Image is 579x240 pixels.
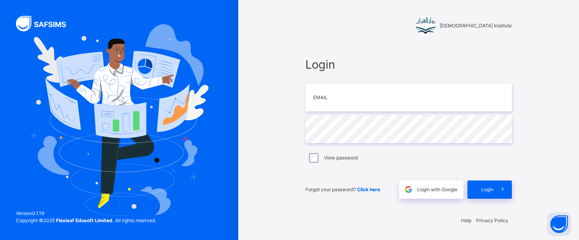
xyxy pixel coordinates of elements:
[404,185,413,194] img: google.396cfc9801f0270233282035f929180a.svg
[56,217,114,223] strong: Flexisaf Edusoft Limited.
[357,186,380,192] a: Click here
[16,210,156,217] span: Version 0.1.19
[440,22,512,29] span: [DEMOGRAPHIC_DATA] Institute
[461,217,471,223] a: Help
[16,217,156,223] span: Copyright © 2025 All rights reserved.
[324,154,358,161] label: View password
[305,56,512,73] span: Login
[481,186,494,193] span: Login
[305,186,380,192] span: Forgot your password?
[547,212,571,236] button: Open asap
[417,186,457,193] span: Login with Google
[30,24,208,216] img: Hero Image
[16,16,75,31] img: SAFSIMS Logo
[476,217,508,223] a: Privacy Policy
